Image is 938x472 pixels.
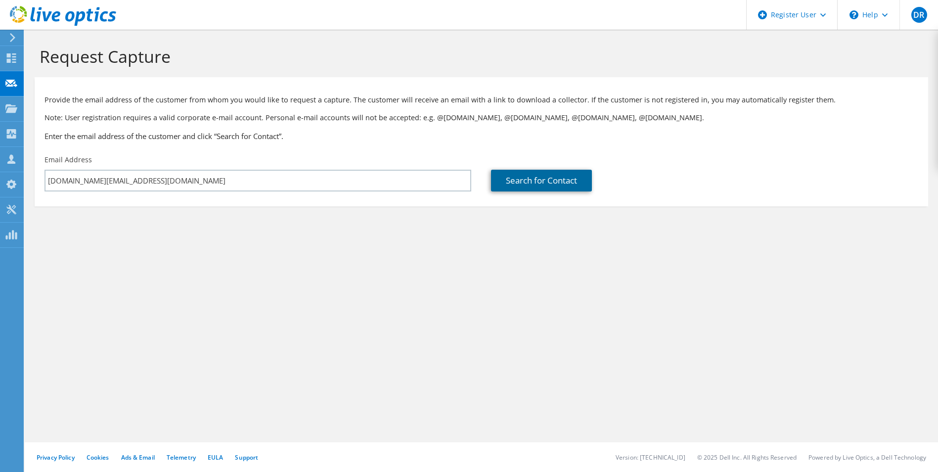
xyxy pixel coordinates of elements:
label: Email Address [45,155,92,165]
a: Ads & Email [121,453,155,462]
p: Provide the email address of the customer from whom you would like to request a capture. The cust... [45,94,918,105]
span: DR [911,7,927,23]
h3: Enter the email address of the customer and click “Search for Contact”. [45,131,918,142]
a: Cookies [87,453,109,462]
li: Powered by Live Optics, a Dell Technology [808,453,926,462]
a: Search for Contact [491,170,592,191]
svg: \n [849,10,858,19]
li: © 2025 Dell Inc. All Rights Reserved [697,453,797,462]
a: Support [235,453,258,462]
p: Note: User registration requires a valid corporate e-mail account. Personal e-mail accounts will ... [45,112,918,123]
a: EULA [208,453,223,462]
a: Telemetry [167,453,196,462]
h1: Request Capture [40,46,918,67]
a: Privacy Policy [37,453,75,462]
li: Version: [TECHNICAL_ID] [616,453,685,462]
